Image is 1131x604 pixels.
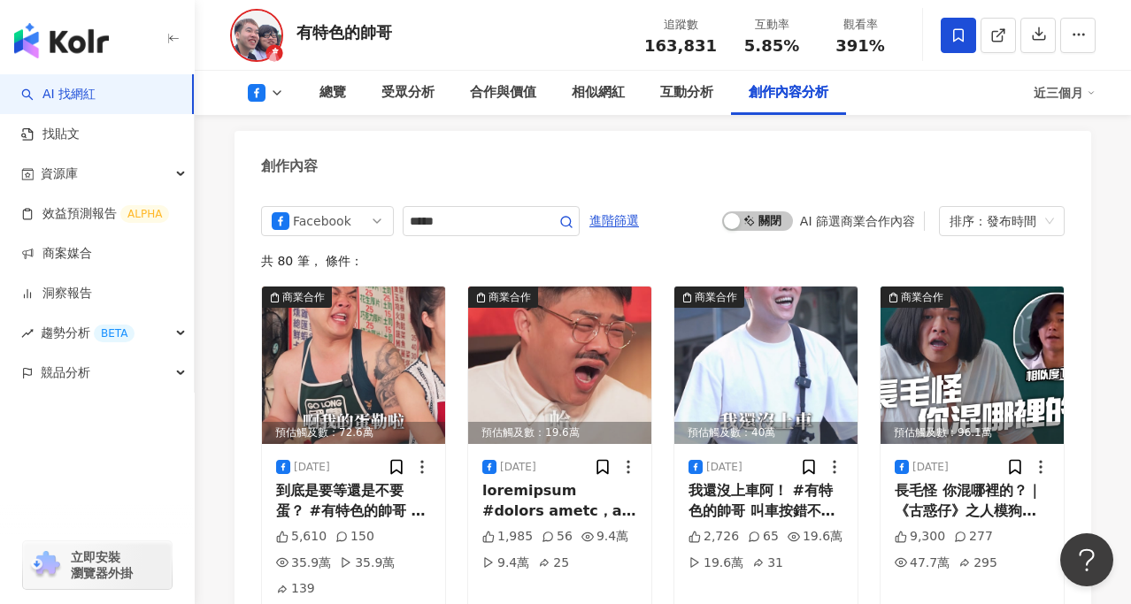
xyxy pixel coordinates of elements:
[21,126,80,143] a: 找貼文
[800,214,915,228] div: AI 篩選商業合作內容
[572,82,625,103] div: 相似網紅
[674,287,858,444] div: post-image商業合作預估觸及數：40萬
[261,157,318,176] div: 創作內容
[674,422,858,444] div: 預估觸及數：40萬
[468,422,651,444] div: 預估觸及數：19.6萬
[749,82,828,103] div: 創作內容分析
[262,287,445,444] img: post-image
[71,549,133,581] span: 立即安裝 瀏覽器外掛
[1060,533,1113,586] iframe: Help Scout Beacon - Open
[581,528,628,546] div: 9.4萬
[895,528,945,546] div: 9,300
[542,528,573,546] div: 56
[674,287,858,444] img: post-image
[340,554,395,572] div: 35.9萬
[752,554,783,572] div: 31
[744,37,799,55] span: 5.85%
[282,288,325,306] div: 商業合作
[21,86,96,103] a: searchAI 找網紅
[41,353,90,393] span: 競品分析
[21,285,92,302] a: 洞察報告
[706,460,742,475] div: [DATE]
[21,327,34,340] span: rise
[94,325,135,342] div: BETA
[468,287,651,444] div: post-image商業合作預估觸及數：19.6萬
[335,528,374,546] div: 150
[261,254,1065,268] div: 共 80 筆 ， 條件：
[489,288,531,306] div: 商業合作
[689,481,843,521] div: 我還沒上車阿！ #有特色的帥哥 叫車按錯不緊張，靠55688多元順利解決🤣 55688多元直接幫你把麻煩變簡單： ✔️ 一鍵叫車，不怕迷路 ✔️ 24小時客服，隨Call隨到 ✔️ 尖峰時段不加...
[954,528,993,546] div: 277
[881,422,1064,444] div: 預估觸及數：96.1萬
[950,207,1038,235] div: 排序：發布時間
[23,541,172,589] a: chrome extension立即安裝 瀏覽器外掛
[381,82,435,103] div: 受眾分析
[262,287,445,444] div: post-image商業合作預估觸及數：72.6萬
[482,481,637,521] div: loremipsum #dolors ametc，a「e」seddoe temporinc， utlaboreetdolo⚡？ magnaaliq，enimadmi😍。 🐂veniam｜🦞qui...
[294,460,330,475] div: [DATE]
[41,154,78,194] span: 資源庫
[482,554,529,572] div: 9.4萬
[958,554,997,572] div: 295
[500,460,536,475] div: [DATE]
[276,554,331,572] div: 35.9萬
[827,16,894,34] div: 觀看率
[470,82,536,103] div: 合作與價值
[881,287,1064,444] img: post-image
[689,528,739,546] div: 2,726
[695,288,737,306] div: 商業合作
[912,460,949,475] div: [DATE]
[895,554,950,572] div: 47.7萬
[482,528,533,546] div: 1,985
[21,245,92,263] a: 商案媒合
[1034,79,1096,107] div: 近三個月
[788,528,842,546] div: 19.6萬
[738,16,805,34] div: 互動率
[835,37,885,55] span: 391%
[689,554,743,572] div: 19.6萬
[14,23,109,58] img: logo
[293,207,350,235] div: Facebook
[276,528,327,546] div: 5,610
[230,9,283,62] img: KOL Avatar
[276,580,315,598] div: 139
[589,206,640,234] button: 進階篩選
[28,551,63,579] img: chrome extension
[538,554,569,572] div: 25
[589,207,639,235] span: 進階篩選
[21,205,169,223] a: 效益預測報告ALPHA
[319,82,346,103] div: 總覽
[644,16,717,34] div: 追蹤數
[895,481,1050,521] div: 長毛怪 你混哪裡的？｜《古惑仔》之人模狗樣🌏出國落地就有網，才是真正的古惑仔智慧。 👉[URL][DOMAIN_NAME] 浩南哥都說了： 「現在誰還在落地買卡？📵」 使用Saily eSIM，...
[262,422,445,444] div: 預估觸及數：72.6萬
[901,288,943,306] div: 商業合作
[41,313,135,353] span: 趨勢分析
[660,82,713,103] div: 互動分析
[468,287,651,444] img: post-image
[748,528,779,546] div: 65
[644,36,717,55] span: 163,831
[881,287,1064,444] div: post-image商業合作預估觸及數：96.1萬
[296,21,392,43] div: 有特色的帥哥
[276,481,431,521] div: 到底是要等還是不要蛋？ #有特色的帥哥 🎯【藥師健生活莓日C】你的日常元氣，從一顆開始。 🌱天然來源：嚴選西印度櫻桃天然萃取維生素C來源 ✨七種莓果萃取，綜合吸收多樣營養素 💪一顆就能補充100...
